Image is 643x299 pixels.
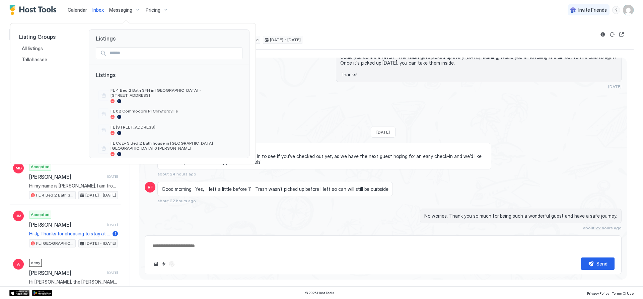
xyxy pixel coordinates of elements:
[111,125,240,130] span: FL [STREET_ADDRESS]
[22,57,48,63] span: Tallahassee
[107,48,242,59] input: Input Field
[111,141,240,151] span: FL Cozy 3 Bed 2 Bath house in [GEOGRAPHIC_DATA] [GEOGRAPHIC_DATA] 6 [PERSON_NAME]
[22,46,44,52] span: All listings
[111,108,240,114] span: FL 62 Commodore Pl Crawfordville
[111,88,240,98] span: FL 4 Bed 2 Bath SFH in [GEOGRAPHIC_DATA] - [STREET_ADDRESS]
[96,72,242,85] span: Listings
[89,30,249,42] span: Listings
[19,33,78,40] span: Listing Groups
